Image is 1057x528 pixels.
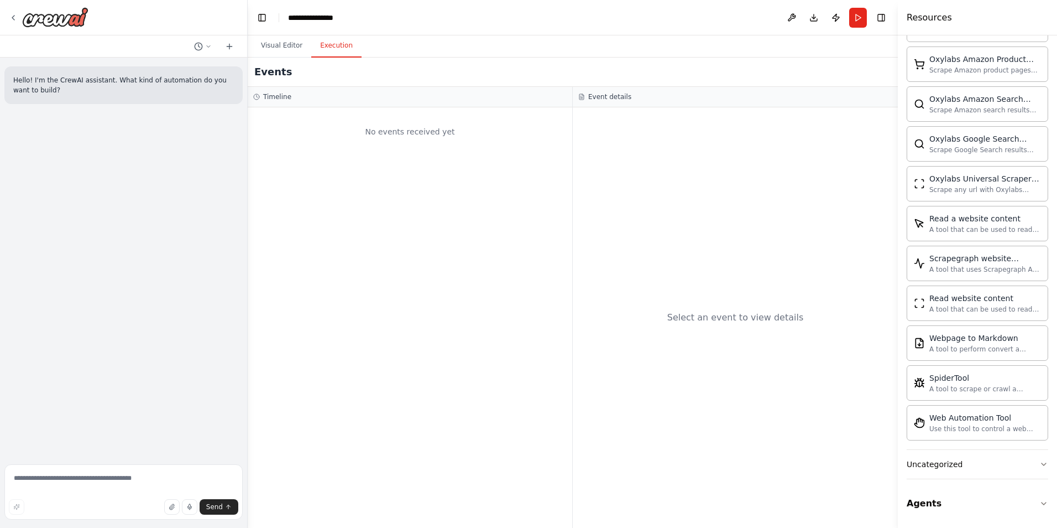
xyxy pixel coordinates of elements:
[914,138,925,149] img: Oxylabsgooglesearchscrapertool
[929,385,1041,394] div: A tool to scrape or crawl a website and return LLM-ready content.
[929,293,1041,304] div: Read website content
[13,75,234,95] p: Hello! I'm the CrewAI assistant. What kind of automation do you want to build?
[929,265,1041,274] div: A tool that uses Scrapegraph AI to intelligently scrape website content.
[914,377,925,389] img: Spidertool
[914,218,925,229] img: Scrapeelementfromwebsitetool
[929,213,1041,224] div: Read a website content
[929,185,1041,194] div: Scrape any url with Oxylabs Universal Scraper
[588,92,631,101] h3: Event details
[252,34,311,58] button: Visual Editor
[221,40,238,53] button: Start a new chat
[9,499,24,515] button: Improve this prompt
[929,66,1041,75] div: Scrape Amazon product pages with Oxylabs Amazon Product Scraper
[164,499,180,515] button: Upload files
[914,178,925,189] img: Oxylabsuniversalscrapertool
[873,10,889,25] button: Hide right sidebar
[914,298,925,309] img: Scrapewebsitetool
[929,253,1041,264] div: Scrapegraph website scraper
[929,425,1041,433] div: Use this tool to control a web browser and interact with websites using natural language. Capabil...
[907,450,1048,479] button: Uncategorized
[200,499,238,515] button: Send
[914,417,925,428] img: Stagehandtool
[22,7,88,27] img: Logo
[929,412,1041,423] div: Web Automation Tool
[929,146,1041,154] div: Scrape Google Search results with Oxylabs Google Search Scraper
[311,34,362,58] button: Execution
[288,12,343,23] nav: breadcrumb
[929,94,1041,105] div: Oxylabs Amazon Search Scraper tool
[907,459,962,470] div: Uncategorized
[907,488,1048,519] button: Agents
[929,173,1041,184] div: Oxylabs Universal Scraper tool
[263,92,291,101] h3: Timeline
[914,258,925,269] img: Scrapegraphscrapetool
[667,311,804,324] div: Select an event to view details
[254,10,270,25] button: Hide left sidebar
[190,40,216,53] button: Switch to previous chat
[929,305,1041,314] div: A tool that can be used to read a website content.
[253,113,567,151] div: No events received yet
[254,64,292,80] h2: Events
[929,372,1041,384] div: SpiderTool
[929,54,1041,65] div: Oxylabs Amazon Product Scraper tool
[929,225,1041,234] div: A tool that can be used to read a website content.
[206,503,223,511] span: Send
[182,499,197,515] button: Click to speak your automation idea
[929,133,1041,144] div: Oxylabs Google Search Scraper tool
[907,11,952,24] h4: Resources
[929,333,1041,344] div: Webpage to Markdown
[929,106,1041,115] div: Scrape Amazon search results with Oxylabs Amazon Search Scraper
[929,345,1041,354] div: A tool to perform convert a webpage to markdown to make it easier for LLMs to understand
[914,338,925,349] img: Serplywebpagetomarkdowntool
[914,99,925,110] img: Oxylabsamazonsearchscrapertool
[914,59,925,70] img: Oxylabsamazonproductscrapertool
